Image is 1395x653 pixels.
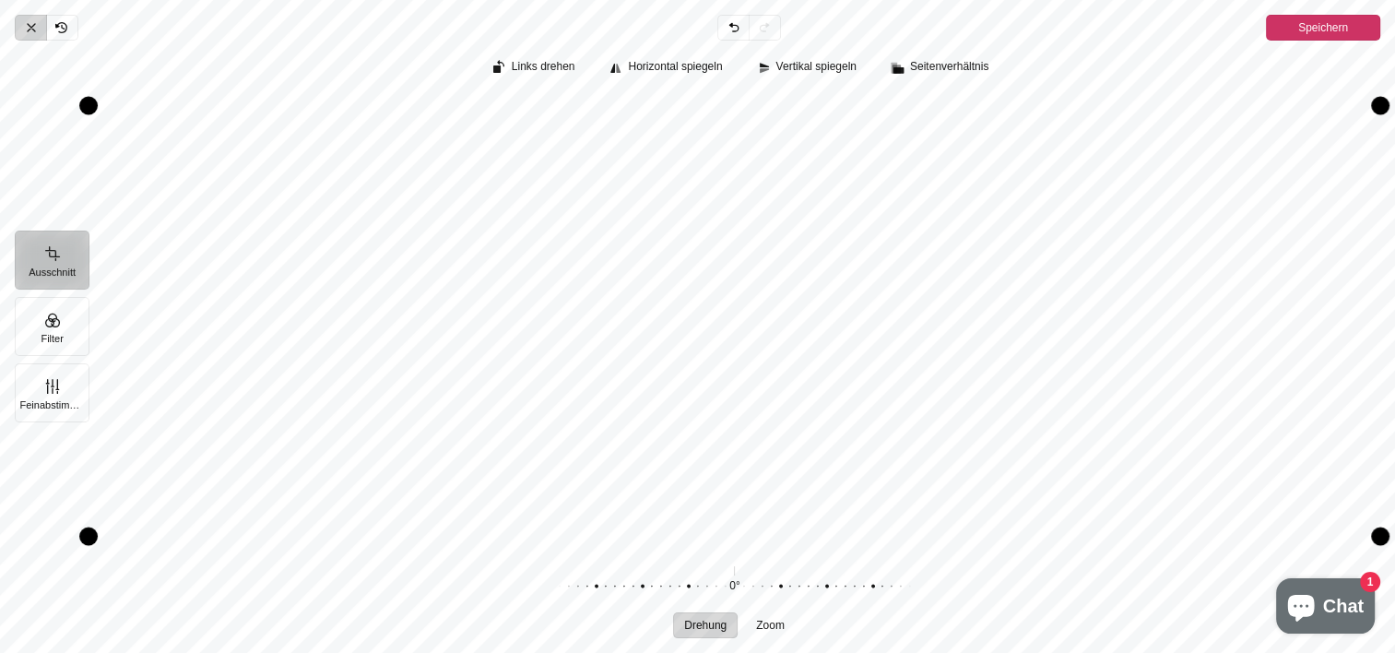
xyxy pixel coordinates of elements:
div: Drag top [89,97,1380,115]
button: Links drehen [484,55,586,81]
button: Feinabstimmung [15,363,89,422]
span: Drehung [684,620,727,631]
span: Seitenverhältnis [910,61,988,73]
span: Vertikal spiegeln [776,61,857,73]
span: Horizontal spiegeln [628,61,722,73]
inbox-online-store-chat: Onlineshop-Chat von Shopify [1271,578,1380,638]
div: Drag right [1371,106,1389,537]
button: Horizontal spiegeln [600,55,733,81]
span: Speichern [1298,17,1348,39]
span: Links drehen [512,61,575,73]
div: Ausschnitt [89,41,1395,653]
button: Filter [15,297,89,356]
button: Ausschnitt [15,231,89,290]
button: Seitenverhältnis [882,55,999,81]
button: Vertikal spiegeln [749,55,868,81]
div: Drag bottom [89,528,1380,546]
button: Speichern [1266,15,1380,41]
span: Zoom [756,620,785,631]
